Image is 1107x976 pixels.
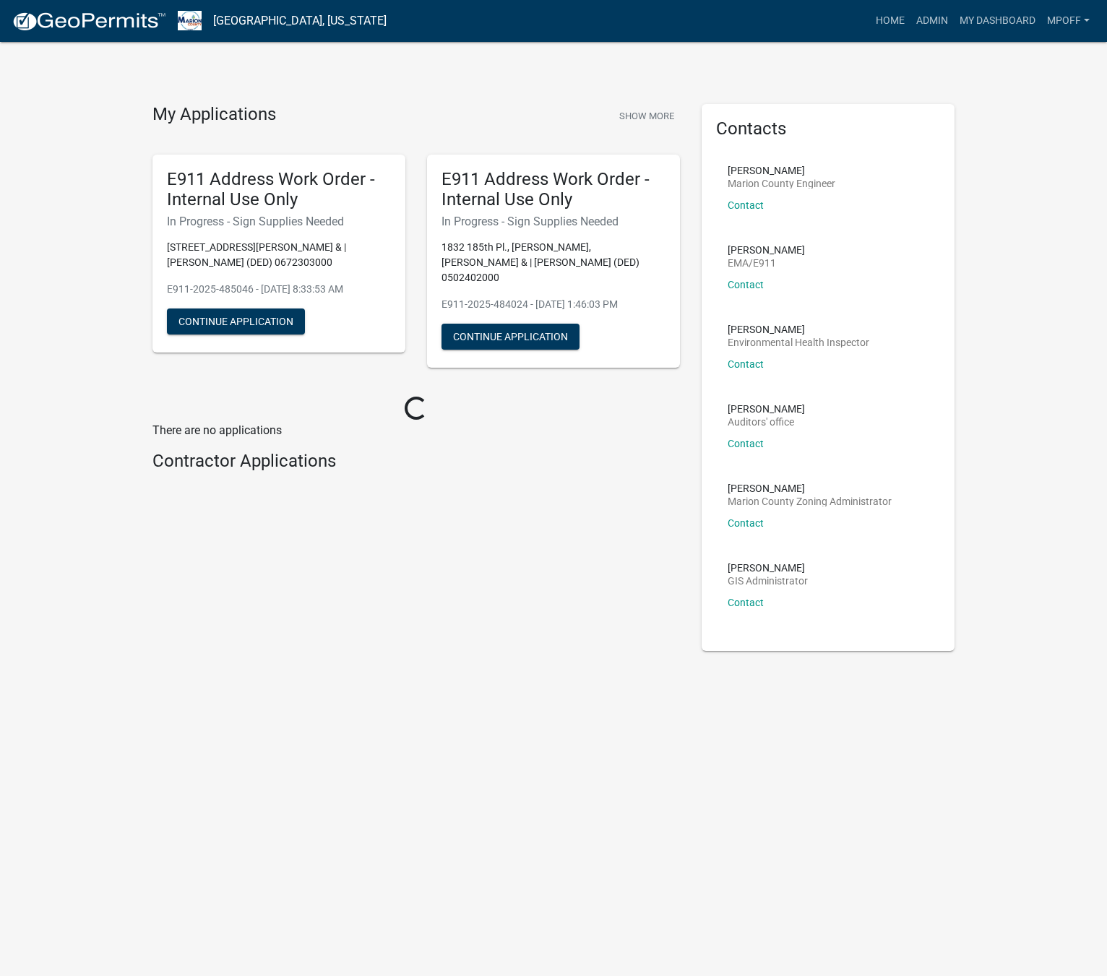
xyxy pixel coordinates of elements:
a: My Dashboard [954,7,1041,35]
p: E911-2025-485046 - [DATE] 8:33:53 AM [167,282,391,297]
p: [PERSON_NAME] [728,165,835,176]
button: Show More [613,104,680,128]
p: 1832 185th Pl., [PERSON_NAME], [PERSON_NAME] & | [PERSON_NAME] (DED) 0502402000 [441,240,666,285]
a: Admin [910,7,954,35]
p: Marion County Engineer [728,178,835,189]
img: Marion County, Iowa [178,11,202,30]
a: mpoff [1041,7,1095,35]
p: [PERSON_NAME] [728,245,805,255]
p: [PERSON_NAME] [728,563,808,573]
h6: In Progress - Sign Supplies Needed [167,215,391,228]
p: [PERSON_NAME] [728,483,892,493]
p: Marion County Zoning Administrator [728,496,892,506]
button: Continue Application [167,308,305,334]
a: Contact [728,279,764,290]
button: Continue Application [441,324,580,350]
p: Auditors' office [728,417,805,427]
h5: E911 Address Work Order - Internal Use Only [167,169,391,211]
p: EMA/E911 [728,258,805,268]
h5: E911 Address Work Order - Internal Use Only [441,169,666,211]
a: Contact [728,597,764,608]
p: [PERSON_NAME] [728,404,805,414]
h5: Contacts [716,118,940,139]
h6: In Progress - Sign Supplies Needed [441,215,666,228]
p: E911-2025-484024 - [DATE] 1:46:03 PM [441,297,666,312]
a: Contact [728,517,764,529]
a: Contact [728,358,764,370]
p: Environmental Health Inspector [728,337,869,347]
p: [STREET_ADDRESS][PERSON_NAME] & | [PERSON_NAME] (DED) 0672303000 [167,240,391,270]
a: Home [870,7,910,35]
a: [GEOGRAPHIC_DATA], [US_STATE] [213,9,387,33]
a: Contact [728,438,764,449]
h4: Contractor Applications [152,451,680,472]
p: [PERSON_NAME] [728,324,869,334]
h4: My Applications [152,104,276,126]
p: GIS Administrator [728,576,808,586]
p: There are no applications [152,422,680,439]
wm-workflow-list-section: Contractor Applications [152,451,680,478]
a: Contact [728,199,764,211]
